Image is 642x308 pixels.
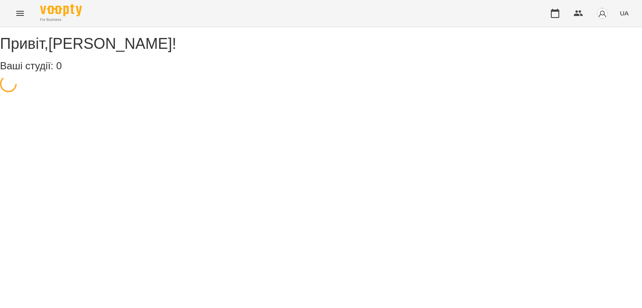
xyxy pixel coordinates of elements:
span: 0 [56,60,61,71]
img: avatar_s.png [596,8,608,19]
span: For Business [40,17,82,23]
button: Menu [10,3,30,23]
img: Voopty Logo [40,4,82,16]
button: UA [617,5,632,21]
span: UA [620,9,629,18]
